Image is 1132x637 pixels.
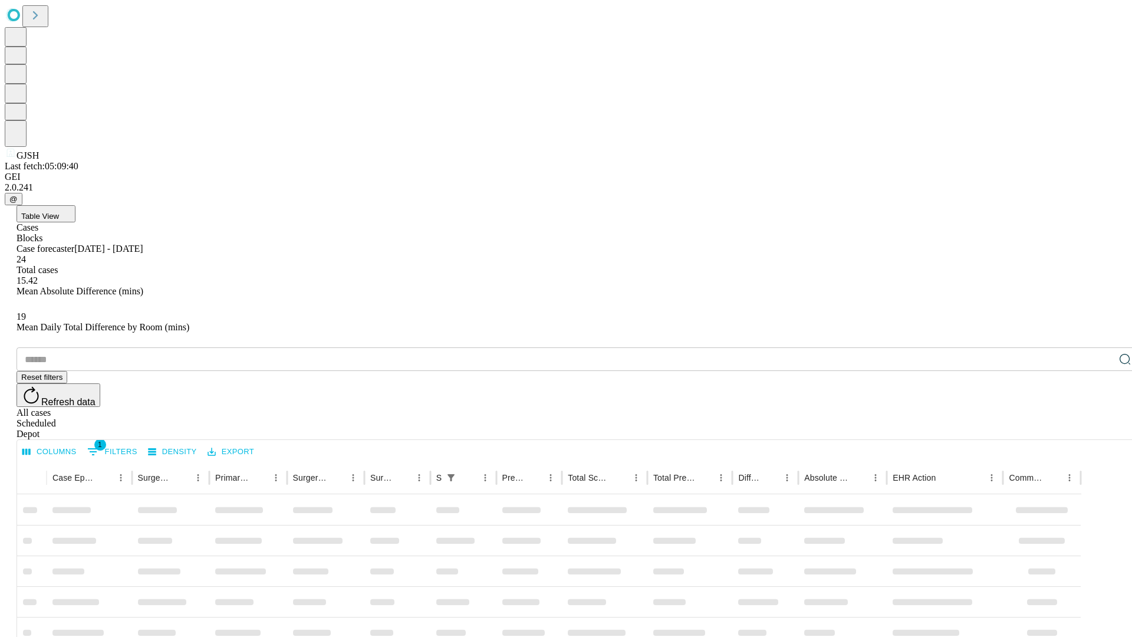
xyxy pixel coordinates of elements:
[21,373,62,382] span: Reset filters
[205,443,257,461] button: Export
[215,473,249,482] div: Primary Service
[17,371,67,383] button: Reset filters
[17,322,189,332] span: Mean Daily Total Difference by Room (mins)
[394,469,411,486] button: Sort
[17,254,26,264] span: 24
[17,286,143,296] span: Mean Absolute Difference (mins)
[17,265,58,275] span: Total cases
[370,473,393,482] div: Surgery Date
[542,469,559,486] button: Menu
[17,244,74,254] span: Case forecaster
[867,469,884,486] button: Menu
[9,195,18,203] span: @
[5,172,1127,182] div: GEI
[611,469,628,486] button: Sort
[5,193,22,205] button: @
[851,469,867,486] button: Sort
[460,469,477,486] button: Sort
[17,205,75,222] button: Table View
[568,473,610,482] div: Total Scheduled Duration
[268,469,284,486] button: Menu
[5,161,78,171] span: Last fetch: 05:09:40
[937,469,953,486] button: Sort
[17,150,39,160] span: GJSH
[762,469,779,486] button: Sort
[804,473,850,482] div: Absolute Difference
[17,311,26,321] span: 19
[477,469,493,486] button: Menu
[5,182,1127,193] div: 2.0.241
[1009,473,1043,482] div: Comments
[113,469,129,486] button: Menu
[41,397,96,407] span: Refresh data
[145,443,200,461] button: Density
[443,469,459,486] button: Show filters
[74,244,143,254] span: [DATE] - [DATE]
[443,469,459,486] div: 1 active filter
[653,473,696,482] div: Total Predicted Duration
[779,469,795,486] button: Menu
[19,443,80,461] button: Select columns
[1061,469,1078,486] button: Menu
[17,275,38,285] span: 15.42
[17,383,100,407] button: Refresh data
[893,473,936,482] div: EHR Action
[138,473,172,482] div: Surgeon Name
[293,473,327,482] div: Surgery Name
[94,439,106,451] span: 1
[251,469,268,486] button: Sort
[84,442,140,461] button: Show filters
[96,469,113,486] button: Sort
[696,469,713,486] button: Sort
[526,469,542,486] button: Sort
[502,473,525,482] div: Predicted In Room Duration
[190,469,206,486] button: Menu
[52,473,95,482] div: Case Epic Id
[628,469,644,486] button: Menu
[983,469,1000,486] button: Menu
[738,473,761,482] div: Difference
[328,469,345,486] button: Sort
[21,212,59,221] span: Table View
[411,469,427,486] button: Menu
[1045,469,1061,486] button: Sort
[713,469,729,486] button: Menu
[436,473,442,482] div: Scheduled In Room Duration
[345,469,361,486] button: Menu
[173,469,190,486] button: Sort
